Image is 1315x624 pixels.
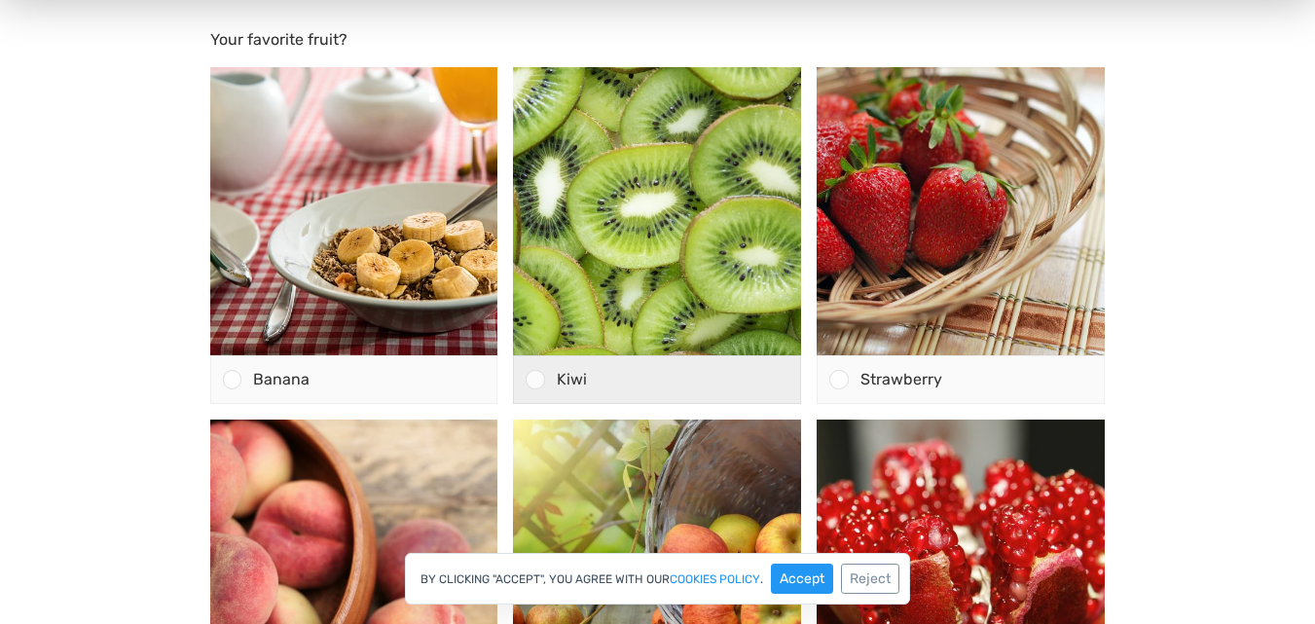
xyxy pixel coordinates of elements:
img: cereal-898073_1920-500x500.jpg [210,78,498,366]
img: fruit-3246127_1920-500x500.jpg [513,78,801,366]
a: cookies policy [670,573,760,585]
span: Banana [253,381,310,399]
p: Your favorite fruit? [210,39,1106,62]
span: Kiwi [557,381,587,399]
button: Accept [771,564,833,594]
button: Reject [841,564,899,594]
span: Strawberry [860,381,942,399]
div: By clicking "Accept", you agree with our . [405,553,910,605]
img: strawberry-1180048_1920-500x500.jpg [817,78,1105,366]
